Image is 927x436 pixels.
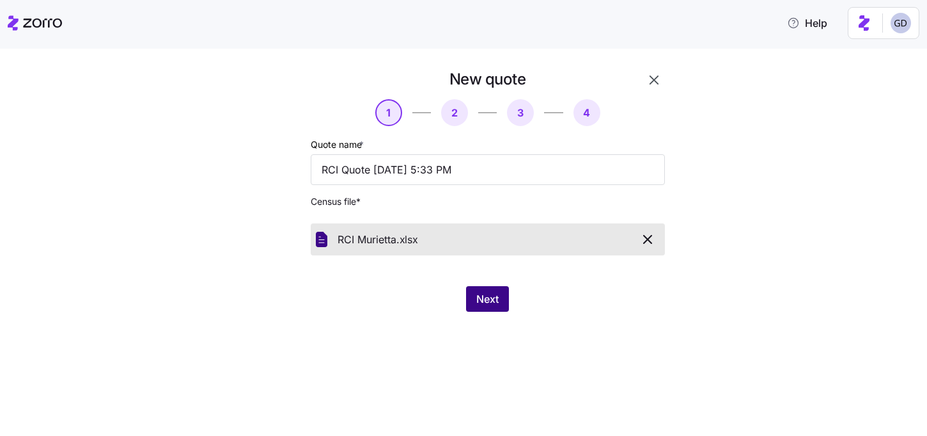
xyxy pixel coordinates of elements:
[311,195,665,208] span: Census file *
[311,138,366,152] label: Quote name
[891,13,911,33] img: 68a7f73c8a3f673b81c40441e24bb121
[507,99,534,126] button: 3
[787,15,827,31] span: Help
[441,99,468,126] button: 2
[375,99,402,126] button: 1
[449,69,526,89] h1: New quote
[476,291,499,307] span: Next
[466,286,509,312] button: Next
[573,99,600,126] button: 4
[338,232,400,248] span: RCI Murietta.
[311,154,665,185] input: Quote name
[777,10,837,36] button: Help
[400,232,418,248] span: xlsx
